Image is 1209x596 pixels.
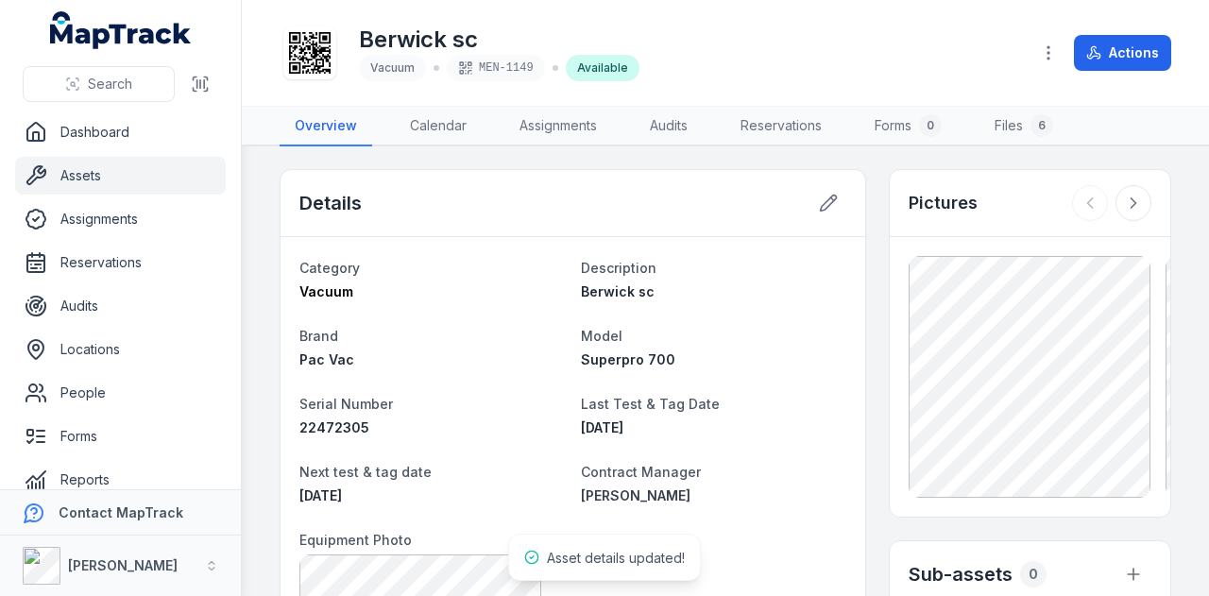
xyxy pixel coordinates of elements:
[1074,35,1171,71] button: Actions
[15,461,226,499] a: Reports
[299,260,360,276] span: Category
[909,190,978,216] h3: Pictures
[299,464,432,480] span: Next test & tag date
[979,107,1068,146] a: Files6
[547,550,685,566] span: Asset details updated!
[919,114,942,137] div: 0
[581,260,656,276] span: Description
[299,283,353,299] span: Vacuum
[15,374,226,412] a: People
[1030,114,1053,137] div: 6
[581,419,623,435] time: 8/12/2025, 10:00:00 AM
[581,396,720,412] span: Last Test & Tag Date
[299,532,412,548] span: Equipment Photo
[299,328,338,344] span: Brand
[15,157,226,195] a: Assets
[299,190,362,216] h2: Details
[280,107,372,146] a: Overview
[299,487,342,503] time: 2/12/2026, 11:00:00 AM
[359,25,639,55] h1: Berwick sc
[504,107,612,146] a: Assignments
[15,287,226,325] a: Audits
[635,107,703,146] a: Audits
[581,464,701,480] span: Contract Manager
[15,417,226,455] a: Forms
[395,107,482,146] a: Calendar
[909,561,1013,587] h2: Sub-assets
[370,60,415,75] span: Vacuum
[299,419,369,435] span: 22472305
[725,107,837,146] a: Reservations
[15,331,226,368] a: Locations
[50,11,192,49] a: MapTrack
[299,351,354,367] span: Pac Vac
[15,244,226,281] a: Reservations
[88,75,132,94] span: Search
[59,504,183,520] strong: Contact MapTrack
[581,328,622,344] span: Model
[860,107,957,146] a: Forms0
[566,55,639,81] div: Available
[23,66,175,102] button: Search
[299,487,342,503] span: [DATE]
[299,396,393,412] span: Serial Number
[581,486,847,505] a: [PERSON_NAME]
[15,200,226,238] a: Assignments
[581,419,623,435] span: [DATE]
[1020,561,1047,587] div: 0
[581,283,655,299] span: Berwick sc
[447,55,545,81] div: MEN-1149
[68,557,178,573] strong: [PERSON_NAME]
[581,351,675,367] span: Superpro 700
[15,113,226,151] a: Dashboard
